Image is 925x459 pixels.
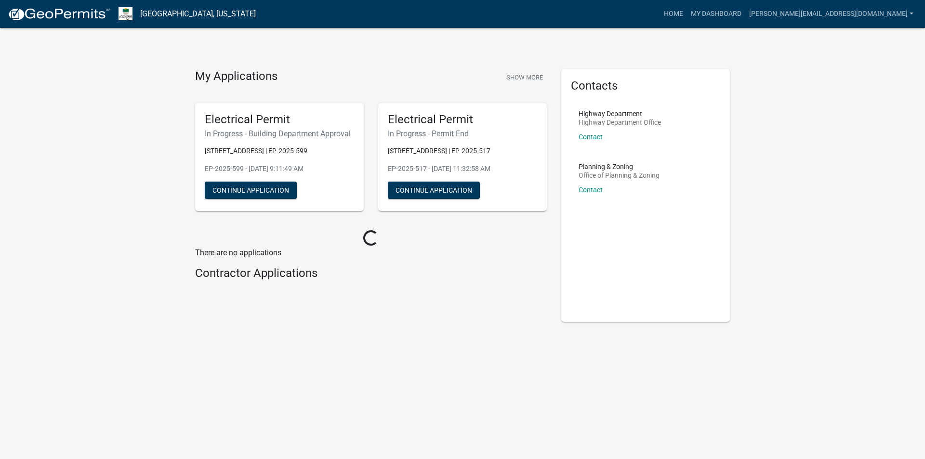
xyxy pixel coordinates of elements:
[388,129,537,138] h6: In Progress - Permit End
[687,5,745,23] a: My Dashboard
[745,5,917,23] a: [PERSON_NAME][EMAIL_ADDRESS][DOMAIN_NAME]
[205,113,354,127] h5: Electrical Permit
[579,133,603,141] a: Contact
[205,182,297,199] button: Continue Application
[579,110,661,117] p: Highway Department
[579,172,660,179] p: Office of Planning & Zoning
[388,113,537,127] h5: Electrical Permit
[205,146,354,156] p: [STREET_ADDRESS] | EP-2025-599
[119,7,132,20] img: Morgan County, Indiana
[140,6,256,22] a: [GEOGRAPHIC_DATA], [US_STATE]
[388,164,537,174] p: EP-2025-517 - [DATE] 11:32:58 AM
[579,163,660,170] p: Planning & Zoning
[195,266,547,280] h4: Contractor Applications
[571,79,720,93] h5: Contacts
[660,5,687,23] a: Home
[205,164,354,174] p: EP-2025-599 - [DATE] 9:11:49 AM
[205,129,354,138] h6: In Progress - Building Department Approval
[579,186,603,194] a: Contact
[195,69,277,84] h4: My Applications
[388,146,537,156] p: [STREET_ADDRESS] | EP-2025-517
[195,247,547,259] p: There are no applications
[388,182,480,199] button: Continue Application
[579,119,661,126] p: Highway Department Office
[195,266,547,284] wm-workflow-list-section: Contractor Applications
[502,69,547,85] button: Show More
